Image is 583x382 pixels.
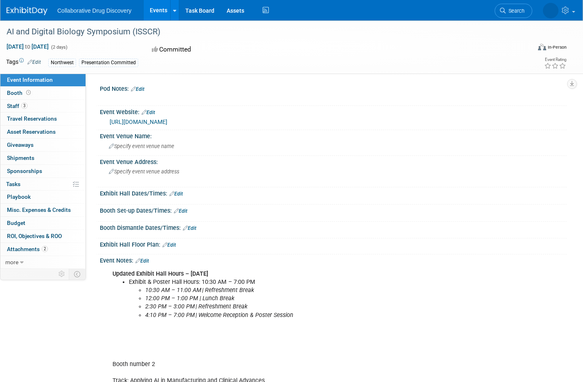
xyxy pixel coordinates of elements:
[142,110,155,115] a: Edit
[7,90,32,96] span: Booth
[0,74,86,86] a: Event Information
[174,208,187,214] a: Edit
[7,168,42,174] span: Sponsorships
[100,204,567,215] div: Booth Set-up Dates/Times:
[547,44,567,50] div: In-Person
[4,25,519,39] div: AI and Digital Biology Symposium (ISSCR)
[7,103,27,109] span: Staff
[0,165,86,178] a: Sponsorships
[169,191,183,197] a: Edit
[113,270,208,277] b: Updated Exhibit Hall Hours – [DATE]
[6,58,41,67] td: Tags
[202,287,254,294] i: | Refreshment Break
[7,142,34,148] span: Giveaways
[24,43,32,50] span: to
[100,238,567,249] div: Exhibit Hall Floor Plan:
[5,259,18,265] span: more
[544,58,566,62] div: Event Rating
[0,178,86,191] a: Tasks
[0,256,86,269] a: more
[495,4,532,18] a: Search
[79,58,138,67] div: Presentation Committed
[0,191,86,203] a: Playbook
[149,43,328,57] div: Committed
[0,230,86,243] a: ROI, Objectives & ROO
[196,312,293,319] i: | Welcome Reception & Poster Session
[7,246,48,252] span: Attachments
[0,126,86,138] a: Asset Reservations
[21,103,27,109] span: 3
[7,76,53,83] span: Event Information
[484,43,567,55] div: Event Format
[6,43,49,50] span: [DATE] [DATE]
[0,87,86,99] a: Booth
[538,44,546,50] img: Format-Inperson.png
[6,181,20,187] span: Tasks
[162,242,176,248] a: Edit
[100,187,567,198] div: Exhibit Hall Dates/Times:
[7,128,56,135] span: Asset Reservations
[0,139,86,151] a: Giveaways
[109,169,179,175] span: Specify event venue address
[100,106,567,117] div: Event Website:
[7,207,71,213] span: Misc. Expenses & Credits
[145,295,234,302] i: 12:00 PM – 1:00 PM | Lunch Break
[183,225,196,231] a: Edit
[0,100,86,112] a: Staff3
[0,152,86,164] a: Shipments
[7,220,25,226] span: Budget
[42,246,48,252] span: 2
[129,278,471,286] li: Exhibit & Poster Hall Hours: 10:30 AM – 7:00 PM
[7,7,47,15] img: ExhibitDay
[145,287,201,294] i: 10:30 AM – 11:00 AM
[135,258,149,264] a: Edit
[48,58,76,67] div: Northwest
[7,233,62,239] span: ROI, Objectives & ROO
[131,86,144,92] a: Edit
[100,130,567,140] div: Event Venue Name:
[543,3,558,18] img: Phuong Tran
[100,254,567,265] div: Event Notes:
[57,7,131,14] span: Collaborative Drug Discovery
[100,156,567,166] div: Event Venue Address:
[7,155,34,161] span: Shipments
[145,303,195,310] i: 2:30 PM – 3:00 PM
[7,115,57,122] span: Travel Reservations
[100,222,567,232] div: Booth Dismantle Dates/Times:
[110,119,167,125] a: [URL][DOMAIN_NAME]
[145,312,195,319] i: 4:10 PM – 7:00 PM
[506,8,524,14] span: Search
[196,303,248,310] i: | Refreshment Break
[0,112,86,125] a: Travel Reservations
[0,217,86,229] a: Budget
[69,269,86,279] td: Toggle Event Tabs
[0,204,86,216] a: Misc. Expenses & Credits
[0,243,86,256] a: Attachments2
[50,45,68,50] span: (2 days)
[27,59,41,65] a: Edit
[55,269,69,279] td: Personalize Event Tab Strip
[25,90,32,96] span: Booth not reserved yet
[100,83,567,93] div: Pod Notes:
[109,143,174,149] span: Specify event venue name
[7,193,31,200] span: Playbook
